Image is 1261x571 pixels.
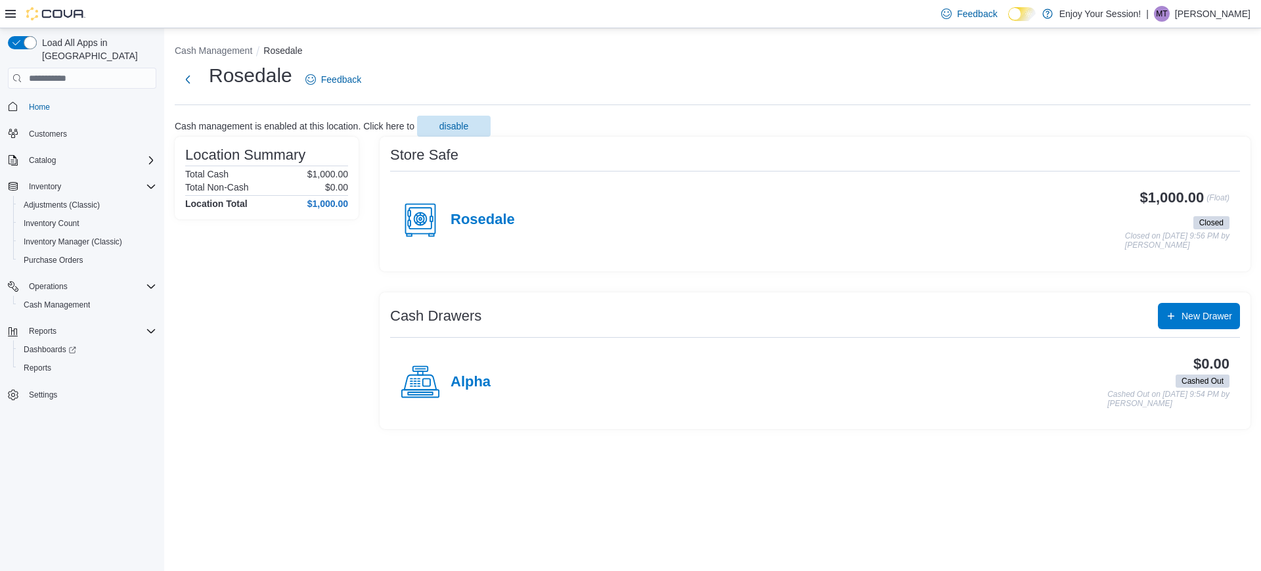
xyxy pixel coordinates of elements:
button: Cash Management [13,296,162,314]
button: Operations [24,279,73,294]
a: Cash Management [18,297,95,313]
button: Cash Management [175,45,252,56]
span: Adjustments (Classic) [24,200,100,210]
h6: Total Cash [185,169,229,179]
h3: Cash Drawers [390,308,481,324]
a: Home [24,99,55,115]
span: Inventory Manager (Classic) [24,237,122,247]
span: New Drawer [1182,309,1232,323]
a: Customers [24,126,72,142]
a: Adjustments (Classic) [18,197,105,213]
span: Closed [1199,217,1224,229]
button: Reports [13,359,162,377]
button: Reports [24,323,62,339]
span: Reports [24,363,51,373]
button: Reports [3,322,162,340]
span: Reports [24,323,156,339]
a: Dashboards [13,340,162,359]
span: Operations [29,281,68,292]
a: Purchase Orders [18,252,89,268]
span: Customers [24,126,156,142]
h3: $1,000.00 [1140,190,1205,206]
p: Cashed Out on [DATE] 9:54 PM by [PERSON_NAME] [1107,390,1229,408]
img: Cova [26,7,85,20]
span: Dashboards [18,342,156,357]
a: Inventory Manager (Classic) [18,234,127,250]
span: Home [29,102,50,112]
p: Cash management is enabled at this location. Click here to [175,121,414,131]
a: Settings [24,387,62,403]
a: Feedback [936,1,1002,27]
button: disable [417,116,491,137]
button: Inventory Count [13,214,162,233]
span: Customers [29,129,67,139]
button: Catalog [3,151,162,170]
button: Catalog [24,152,61,168]
span: Catalog [24,152,156,168]
span: Reports [29,326,56,336]
button: New Drawer [1158,303,1240,329]
span: Inventory Count [18,216,156,231]
span: Cash Management [18,297,156,313]
p: $1,000.00 [307,169,348,179]
h4: Location Total [185,198,248,209]
button: Rosedale [263,45,302,56]
button: Inventory [3,177,162,196]
button: Home [3,97,162,116]
span: Feedback [321,73,361,86]
span: Inventory Count [24,218,79,229]
button: Settings [3,385,162,404]
button: Next [175,66,201,93]
h3: $0.00 [1193,356,1229,372]
h3: Store Safe [390,147,458,163]
span: Settings [29,390,57,400]
span: Feedback [957,7,997,20]
span: Cash Management [24,300,90,310]
span: Inventory Manager (Classic) [18,234,156,250]
span: Cashed Out [1182,375,1224,387]
h6: Total Non-Cash [185,182,249,193]
span: Home [24,98,156,114]
h1: Rosedale [209,62,292,89]
h4: Rosedale [451,212,515,229]
button: Purchase Orders [13,251,162,269]
h4: Alpha [451,374,491,391]
h4: $1,000.00 [307,198,348,209]
span: Load All Apps in [GEOGRAPHIC_DATA] [37,36,156,62]
span: disable [439,120,468,133]
span: Purchase Orders [18,252,156,268]
nav: Complex example [8,91,156,438]
span: Inventory [24,179,156,194]
span: Catalog [29,155,56,166]
span: Adjustments (Classic) [18,197,156,213]
span: MT [1156,6,1167,22]
span: Closed [1193,216,1229,229]
button: Operations [3,277,162,296]
a: Reports [18,360,56,376]
span: Dashboards [24,344,76,355]
p: (Float) [1206,190,1229,214]
button: Inventory Manager (Classic) [13,233,162,251]
button: Customers [3,124,162,143]
p: $0.00 [325,182,348,193]
span: Settings [24,386,156,403]
button: Inventory [24,179,66,194]
p: [PERSON_NAME] [1175,6,1250,22]
span: Operations [24,279,156,294]
h3: Location Summary [185,147,305,163]
a: Inventory Count [18,216,85,231]
span: Cashed Out [1176,375,1229,388]
button: Adjustments (Classic) [13,196,162,214]
span: Dark Mode [1008,21,1009,22]
p: Enjoy Your Session! [1059,6,1141,22]
a: Feedback [300,66,366,93]
span: Purchase Orders [24,255,83,265]
span: Reports [18,360,156,376]
p: Closed on [DATE] 9:56 PM by [PERSON_NAME] [1125,232,1229,250]
input: Dark Mode [1008,7,1036,21]
span: Inventory [29,181,61,192]
p: | [1146,6,1149,22]
nav: An example of EuiBreadcrumbs [175,44,1250,60]
div: Matthew Topic [1154,6,1170,22]
a: Dashboards [18,342,81,357]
